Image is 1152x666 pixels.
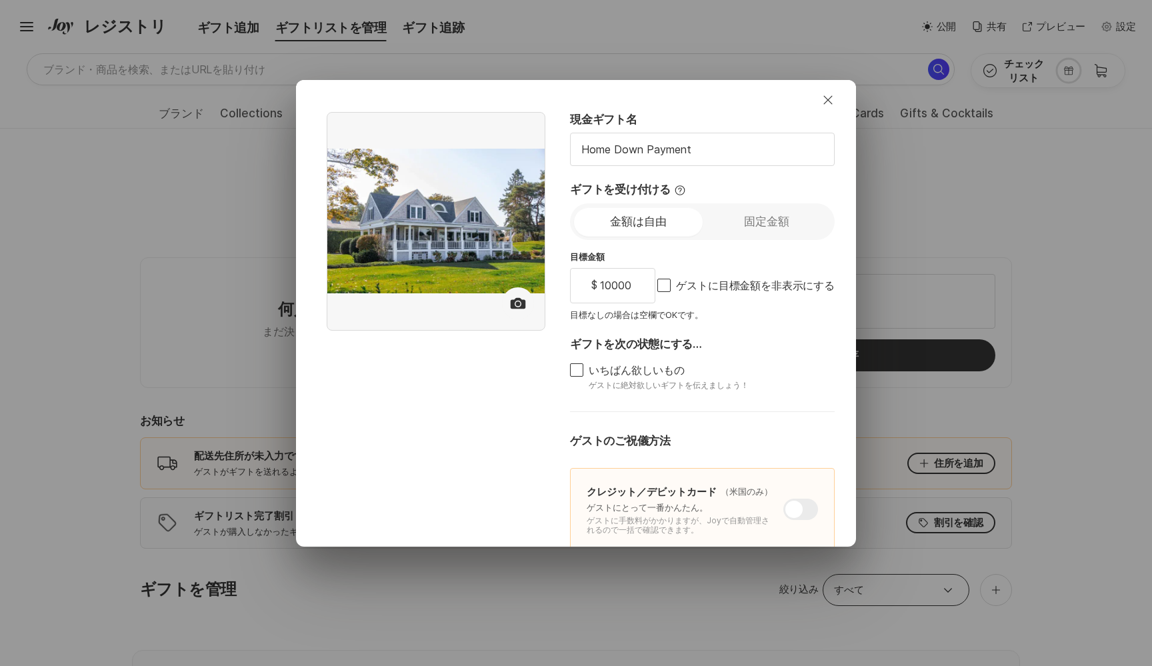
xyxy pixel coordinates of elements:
span: 目標金額 [570,251,605,262]
p: ギフトを次の状態にする… [570,337,835,353]
p: $ [591,277,597,294]
span: いちばん欲しいもの [589,364,685,376]
p: ギフトを受け付ける [570,182,671,198]
span: 現金ギフト名 [570,113,637,126]
p: （米国のみ） [721,485,773,497]
span: ゲストに目標金額を非表示にする [676,277,835,293]
p: クレジット／デビットカード [587,485,717,499]
p: ゲストのご祝儀方法 [570,433,835,449]
p: ゲストに絶対欲しいギフトを伝えましょう！ [589,381,835,390]
p: 金額は自由 [610,211,667,232]
p: 目標なしの場合は空欄でOKです。 [570,309,703,321]
p: ゲストに手数料がかかりますが、Joyで自動管理されるので一括で確認できます。 [587,516,773,535]
p: ゲストにとって一番かんたん。 [587,501,773,513]
p: 固定金額 [744,211,789,232]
